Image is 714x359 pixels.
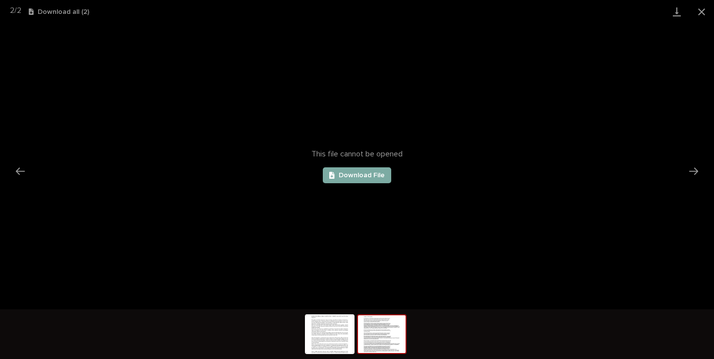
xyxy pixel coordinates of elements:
img: https%3A%2F%2Fv5.airtableusercontent.com%2Fv3%2Fu%2F44%2F44%2F1755885600000%2FKRL-PFTyioQRUyWEmt9... [358,315,406,353]
span: 2 [10,6,14,14]
span: Download File [339,172,385,179]
button: Previous slide [10,161,31,181]
span: 2 [17,6,21,14]
img: https%3A%2F%2Fv5.airtableusercontent.com%2Fv3%2Fu%2F44%2F44%2F1755885600000%2F-zUWA6Jbezt2asjZk2o... [306,315,354,353]
a: Download File [323,167,391,183]
span: This file cannot be opened [311,149,403,159]
button: Next slide [683,161,704,181]
button: Download all (2) [29,8,89,15]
